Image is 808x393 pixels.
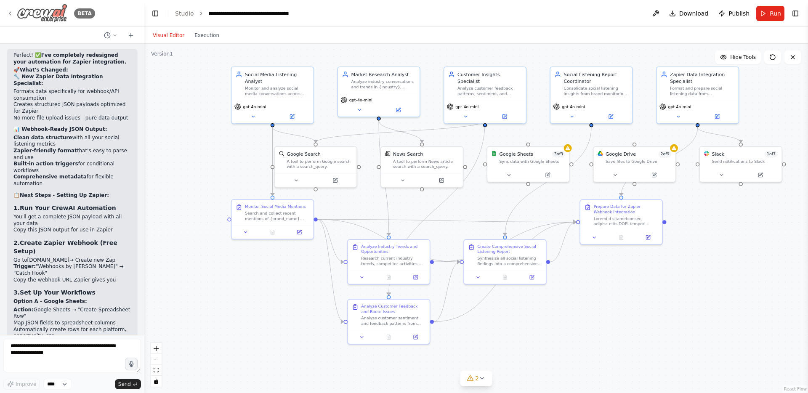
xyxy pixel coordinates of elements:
[13,135,131,148] li: with all your social listening metrics
[151,343,162,387] div: React Flow controls
[245,71,309,85] div: Social Media Listening Analyst
[13,298,87,304] strong: Option A - Google Sheets:
[500,151,533,157] div: Google Sheets
[13,148,131,161] li: that's easy to parse and use
[375,121,425,143] g: Edge from 53c28e53-41e1-47b9-9012-083ea2317cf1 to 7a1e570f-a5d7-4ce2-9e08-45e38a8816b5
[486,113,523,121] button: Open in side panel
[269,127,276,196] g: Edge from e8c27b8f-b092-4462-b418-1859148a1c5e to ecda0e9a-0154-4f04-965e-b2888447d8d0
[550,66,633,124] div: Social Listening Report CoordinatorConsolidate social listening insights from brand monitoring, m...
[404,274,427,281] button: Open in side panel
[287,151,320,157] div: Google Search
[659,151,672,157] span: Number of enabled actions
[434,258,460,265] g: Edge from bb8347a0-d822-4b96-98ff-32eef28ed4fe to 8344ae55-efe5-4bb7-9f55-aa28b5df8a42
[13,263,36,269] strong: Trigger:
[699,146,782,182] div: SlackSlack1of7Send notifications to Slack
[361,303,425,314] div: Analyze Customer Feedback and Route Issues
[20,204,116,211] strong: Run Your CrewAI Automation
[423,176,460,184] button: Open in side panel
[434,219,576,325] g: Edge from a5b2fa5e-2754-4bf9-bda6-d41f25815eab to 89a96734-c8af-4fdb-a4d0-55eda8ce873f
[245,210,309,221] div: Search and collect recent mentions of {brand_name} across Instagram, TikTok, and LinkedIn. Focus ...
[337,66,420,117] div: Market Research AnalystAnalyze industry conversations and trends in {industry}, identifying marke...
[784,387,807,391] a: React Flow attribution
[594,216,658,226] div: Loremi d sitametconsec, adipisc-elits DOEI tempori utlaboreet dol magnaa enimadmin veni qui {nost...
[245,86,309,96] div: Monitor and analyze social media conversations across Instagram, TikTok, and LinkedIn related to ...
[20,192,109,198] strong: Next Steps - Setting Up Zapier:
[463,239,546,284] div: Create Comprehensive Social Listening ReportSynthesize all social listening findings into a compr...
[393,151,423,157] div: News Search
[151,365,162,376] button: fit view
[151,50,173,57] div: Version 1
[564,71,628,85] div: Social Listening Report Coordinator
[704,151,710,156] img: Slack
[375,121,392,236] g: Edge from 53c28e53-41e1-47b9-9012-083ea2317cf1 to bb8347a0-d822-4b96-98ff-32eef28ed4fe
[151,376,162,387] button: toggle interactivity
[564,86,628,96] div: Consolidate social listening insights from brand monitoring, market research, and customer feedba...
[13,135,72,141] strong: Clean data structure
[393,159,459,169] div: A tool to perform News article search with a search_query.
[698,113,736,121] button: Open in side panel
[151,354,162,365] button: zoom out
[742,171,779,179] button: Open in side panel
[231,199,314,239] div: Monitor Social Media MentionsSearch and collect recent mentions of {brand_name} across Instagram,...
[13,161,78,167] strong: Built-in action triggers
[13,327,131,340] li: Automatically create rows for each platform, opportunity, etc.
[13,307,131,320] li: Google Sheets → "Create Spreadsheet Row"
[765,151,778,157] span: Number of enabled actions
[124,30,138,40] button: Start a new chat
[318,216,344,325] g: Edge from ecda0e9a-0154-4f04-965e-b2888447d8d0 to a5b2fa5e-2754-4bf9-bda6-d41f25815eab
[13,227,131,234] li: Copy this JSON output for use in Zapier
[189,30,224,40] button: Execution
[715,6,753,21] button: Publish
[351,79,416,90] div: Analyze industry conversations and trends in {industry}, identifying market opportunities, compet...
[521,274,543,281] button: Open in side panel
[712,151,724,157] div: Slack
[404,333,427,341] button: Open in side panel
[592,113,630,121] button: Open in side panel
[13,204,131,212] h3: 1.
[175,9,303,18] nav: breadcrumb
[637,234,659,242] button: Open in side panel
[27,257,69,263] a: [DOMAIN_NAME]
[13,88,131,101] li: Formats data specifically for webhook/API consumption
[656,66,739,124] div: Zapier Data Integration SpecialistFormat and prepare social listening data from {brand_name} moni...
[668,104,691,109] span: gpt-4o-mini
[279,151,284,156] img: SerplyWebSearchTool
[670,71,734,85] div: Zapier Data Integration Specialist
[361,316,425,326] div: Analyze customer sentiment and feedback patterns from social mentions of {brand_name}. Identify s...
[347,239,430,284] div: Analyze Industry Trends and OpportunitiesResearch current industry trends, competitor activities,...
[694,127,744,142] g: Edge from 130334a7-9197-47a7-b0a3-2ccce67143f3 to bad23580-1017-44e4-816e-b963e2defcc3
[149,8,161,19] button: Hide left sidebar
[460,371,492,386] button: 2
[13,174,87,180] strong: Comprehensive metadata
[457,86,522,96] div: Analyze customer feedback patterns, sentiment, and support needs from social mentions of {brand_n...
[3,379,40,390] button: Improve
[20,67,68,73] strong: What's Changed:
[13,192,131,199] h2: 📋
[789,8,801,19] button: Show right sidebar
[148,30,189,40] button: Visual Editor
[316,176,354,184] button: Open in side panel
[13,174,131,187] li: for flexible automation
[245,204,306,210] div: Monitor Social Media Mentions
[385,121,489,295] g: Edge from 06cd3604-1a42-4194-865b-338c92ede7c6 to a5b2fa5e-2754-4bf9-bda6-d41f25815eab
[455,104,478,109] span: gpt-4o-mini
[385,151,391,156] img: SerplyNewsSearchTool
[475,374,479,382] span: 2
[712,159,778,164] div: Send notifications to Slack
[318,216,344,265] g: Edge from ecda0e9a-0154-4f04-965e-b2888447d8d0 to bb8347a0-d822-4b96-98ff-32eef28ed4fe
[258,228,287,236] button: No output available
[273,113,311,121] button: Open in side panel
[269,127,319,142] g: Edge from e8c27b8f-b092-4462-b418-1859148a1c5e to 6125f236-6c45-4ba8-b37f-88b175849970
[17,4,67,23] img: Logo
[728,9,750,18] span: Publish
[13,214,131,227] li: You'll get a complete JSON payload with all your data
[579,199,662,245] div: Prepare Data for Zapier Webhook IntegrationLoremi d sitametconsec, adipisc-elits DOEI tempori utl...
[434,219,576,265] g: Edge from bb8347a0-d822-4b96-98ff-32eef28ed4fe to 89a96734-c8af-4fdb-a4d0-55eda8ce873f
[457,71,522,85] div: Customer Insights Specialist
[13,74,103,86] strong: 🔧 New Zapier Data Integration Specialist:
[666,6,712,21] button: Download
[318,216,576,225] g: Edge from ecda0e9a-0154-4f04-965e-b2888447d8d0 to 89a96734-c8af-4fdb-a4d0-55eda8ce873f
[607,234,635,242] button: No output available
[125,358,138,370] button: Click to speak your automation idea
[562,104,585,109] span: gpt-4o-mini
